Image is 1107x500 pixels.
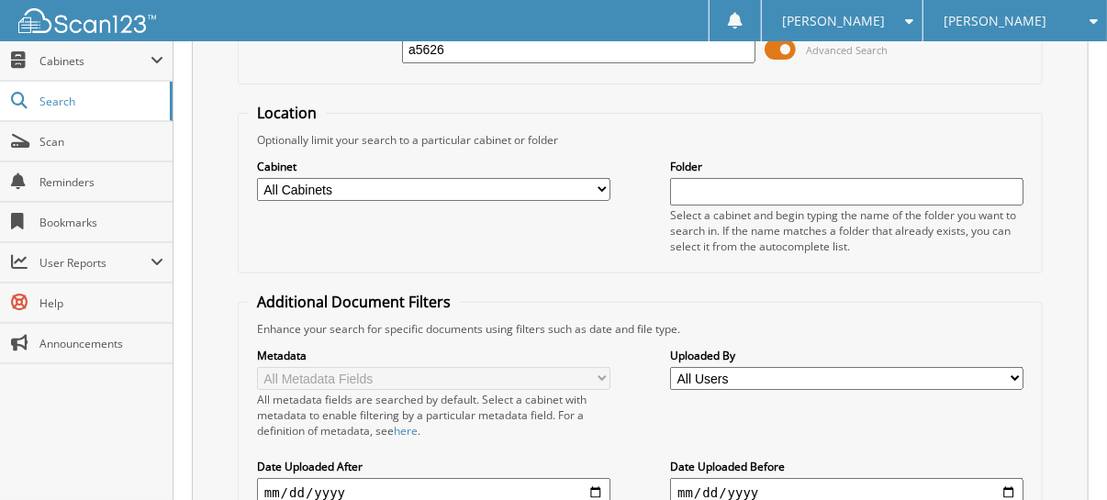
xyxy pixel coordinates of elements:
[1015,412,1107,500] iframe: Chat Widget
[670,207,1023,254] div: Select a cabinet and begin typing the name of the folder you want to search in. If the name match...
[944,16,1046,27] span: [PERSON_NAME]
[394,423,418,439] a: here
[670,159,1023,174] label: Folder
[248,132,1033,148] div: Optionally limit your search to a particular cabinet or folder
[39,295,163,311] span: Help
[18,8,156,33] img: scan123-logo-white.svg
[257,159,610,174] label: Cabinet
[782,16,885,27] span: [PERSON_NAME]
[39,336,163,351] span: Announcements
[39,174,163,190] span: Reminders
[39,53,151,69] span: Cabinets
[39,134,163,150] span: Scan
[248,103,326,123] legend: Location
[257,348,610,363] label: Metadata
[248,292,460,312] legend: Additional Document Filters
[257,459,610,474] label: Date Uploaded After
[670,348,1023,363] label: Uploaded By
[806,43,888,57] span: Advanced Search
[39,215,163,230] span: Bookmarks
[39,94,161,109] span: Search
[670,459,1023,474] label: Date Uploaded Before
[248,321,1033,337] div: Enhance your search for specific documents using filters such as date and file type.
[257,392,610,439] div: All metadata fields are searched by default. Select a cabinet with metadata to enable filtering b...
[39,255,151,271] span: User Reports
